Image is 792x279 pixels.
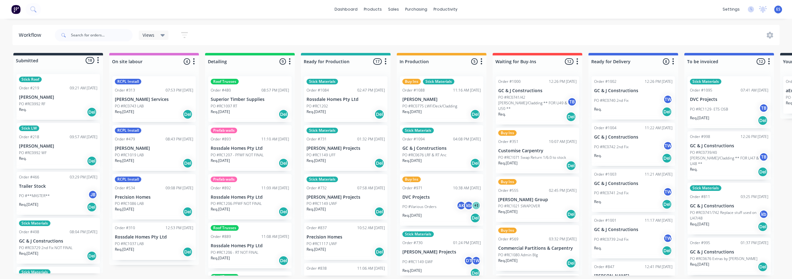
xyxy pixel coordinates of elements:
[498,88,577,93] p: GC & J Constructions
[498,236,518,242] div: Order #569
[307,241,337,247] p: PO #RC1117 UWF
[496,225,579,271] div: Buy InsOrder #56903:32 PM [DATE]Commercial Partitions & CarpentryPO #RC1080 Admin BlgReq.[DATE]Del
[115,128,141,133] div: RCPL Install
[211,158,230,163] p: Req. [DATE]
[690,194,710,200] div: Order #811
[402,97,481,102] p: [PERSON_NAME]
[307,201,337,206] p: PO #RC1149 UWF
[19,77,42,82] div: Stick Roof
[19,85,39,91] div: Order #219
[594,172,616,177] div: Order #1003
[88,190,97,199] div: JB
[208,125,292,171] div: Prefab wallsOrder #89311:10 AM [DATE]Rossdale Homes Pty LtdPO #RC1207 - PFWF NOT FINALReq.[DATE]Del
[19,239,97,244] p: GC & J Constructions
[307,87,329,93] div: Order #1084
[663,95,672,104] div: TW
[211,206,230,212] p: Req. [DATE]
[776,7,780,12] span: ES
[402,146,481,151] p: GC & J Constructions
[464,201,473,210] div: kb
[211,255,230,261] p: Req. [DATE]
[211,225,239,231] div: Roof Trusses
[549,236,577,242] div: 03:32 PM [DATE]
[211,109,230,115] p: Req. [DATE]
[19,251,38,256] p: Req. [DATE]
[402,136,425,142] div: Order #1094
[19,156,26,161] p: Req.
[70,85,97,91] div: 09:21 AM [DATE]
[402,109,422,115] p: Req. [DATE]
[115,103,144,109] p: PO #RC0743 LAB
[307,79,338,84] div: Stick Materials
[594,245,602,251] p: Req.
[374,158,384,168] div: Del
[453,240,481,246] div: 01:24 PM [DATE]
[307,266,327,271] div: Order #838
[690,134,710,139] div: Order #998
[741,87,768,93] div: 07:41 AM [DATE]
[261,136,289,142] div: 11:10 AM [DATE]
[16,74,100,120] div: Stick RoofOrder #21909:21 AM [DATE][PERSON_NAME]PO #RC0992 RFReq.Del
[402,213,422,218] p: Req. [DATE]
[19,220,50,226] div: Stick Materials
[166,225,193,231] div: 12:53 PM [DATE]
[498,139,518,144] div: Order #351
[592,169,675,212] div: Order #100311:21 AM [DATE]GC & J ConstructionsPO #RC0741 2nd FixTWReq.Del
[87,251,97,261] div: Del
[307,195,385,200] p: [PERSON_NAME] Projects
[662,246,672,256] div: Del
[304,223,387,260] div: Order #83710:52 AM [DATE]Precision HomesPO #RC1117 UWFReq.[DATE]Del
[70,134,97,140] div: 09:57 AM [DATE]
[307,206,326,212] p: Req. [DATE]
[471,201,481,210] div: + 1
[357,185,385,191] div: 07:58 AM [DATE]
[662,107,672,117] div: Del
[115,87,135,93] div: Order #313
[307,103,328,109] p: PO #RC1202
[430,5,461,14] div: productivity
[115,247,134,252] p: Req. [DATE]
[307,109,326,115] p: Req. [DATE]
[211,152,264,158] p: PO #RC1207 - PFWF NOT FINAL
[690,221,709,227] p: Req. [DATE]
[464,256,473,265] div: DT
[758,222,768,232] div: Del
[496,76,579,125] div: Order #100012:26 PM [DATE]GC & J ConstructionsPO #RC0741/42 [PERSON_NAME]/Cladding ** FOR U49 & U...
[402,5,430,14] div: purchasing
[594,144,629,150] p: PO #RC0742 2nd Fix
[402,240,423,246] div: Order #730
[594,199,602,205] p: Req.
[594,181,672,186] p: GC & J Constructions
[471,256,481,265] div: TW
[211,87,231,93] div: Order #480
[211,146,289,151] p: Rossdale Homes Pty Ltd
[690,185,721,191] div: Stick Materials
[385,5,402,14] div: sales
[112,223,196,260] div: Order #31012:53 PM [DATE]Rossdale Homes Pty LtdPO #RC1037 LABReq.[DATE]Del
[208,174,292,220] div: Prefab wallsOrder #89211:09 AM [DATE]Rossdale Homes Pty LtdPO #RC1206-PFWF NOT FINALReq.[DATE]Del
[453,87,481,93] div: 11:16 AM [DATE]
[663,187,672,196] div: TW
[19,184,97,189] p: Trailer Stock
[498,203,540,209] p: PO #RC1021 SWAPOVER
[261,87,289,93] div: 08:57 PM [DATE]
[357,266,385,271] div: 11:06 AM [DATE]
[357,136,385,142] div: 01:32 PM [DATE]
[594,135,672,140] p: GC & J Constructions
[498,258,518,263] p: Req. [DATE]
[470,213,480,223] div: Del
[19,202,38,207] p: Req. [DATE]
[183,158,193,168] div: Del
[211,177,237,182] div: Prefab walls
[402,195,481,200] p: DVC Projects
[115,79,141,84] div: RCPL Install
[687,238,771,275] div: Order #99501:37 PM [DATE]GC & J ConstructionsPO #RC0676 Extras by [PERSON_NAME]Req.[DATE]Del
[279,109,288,119] div: Del
[402,185,423,191] div: Order #971
[19,229,39,235] div: Order #498
[498,209,518,215] p: Req. [DATE]
[594,237,629,242] p: PO #RC0739 2nd Fix
[645,125,672,131] div: 11:22 AM [DATE]
[549,188,577,193] div: 02:45 PM [DATE]
[307,152,335,158] p: PO #RC1149 UFF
